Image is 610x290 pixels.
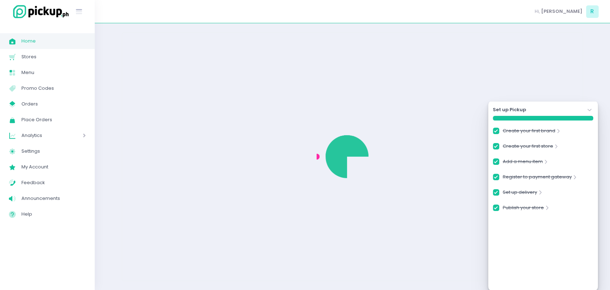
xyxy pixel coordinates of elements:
[502,204,544,214] a: Publish your store
[586,5,599,18] span: R
[502,189,537,198] a: Set up delivery
[21,115,86,124] span: Place Orders
[502,158,542,168] a: Add a menu item
[21,99,86,109] span: Orders
[493,106,526,113] strong: Set up Pickup
[21,131,63,140] span: Analytics
[21,162,86,172] span: My Account
[21,36,86,46] span: Home
[21,210,86,219] span: Help
[21,147,86,156] span: Settings
[502,173,571,183] a: Register to payment gateway
[21,68,86,77] span: Menu
[21,194,86,203] span: Announcements
[535,8,540,15] span: Hi,
[541,8,582,15] span: [PERSON_NAME]
[502,127,555,137] a: Create your first brand
[21,84,86,93] span: Promo Codes
[21,178,86,187] span: Feedback
[9,4,70,19] img: logo
[21,52,86,62] span: Stores
[502,143,553,152] a: Create your first store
